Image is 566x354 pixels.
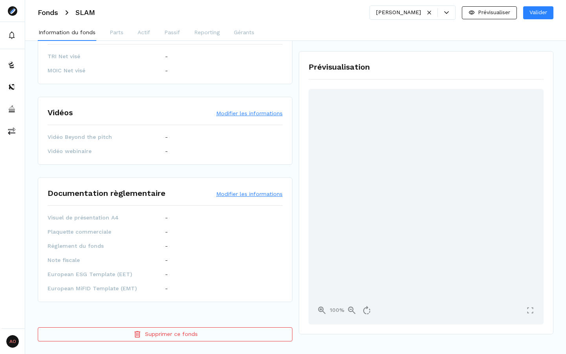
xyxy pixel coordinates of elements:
img: asset-managers [8,105,16,113]
p: - [165,284,168,292]
span: European ESG Template (EET) [48,270,165,278]
button: Parts [109,25,124,41]
button: asset-managers [2,100,23,118]
p: - [165,147,168,155]
p: - [165,242,168,250]
button: Valider [523,6,553,19]
button: Reporting [193,25,221,41]
span: Réglement du fonds [48,242,165,250]
span: Visuel de présentation A4 [48,214,165,221]
span: AO [6,335,19,348]
p: - [165,133,168,141]
img: funds [8,61,16,69]
img: commissions [8,127,16,135]
p: Actif [138,28,150,37]
button: Modifier les informations [216,190,283,198]
button: Information du fonds [38,25,96,41]
button: funds [2,55,23,74]
h3: SLAM [75,9,95,16]
button: distributors [2,77,23,96]
p: Gérants [234,28,254,37]
p: Valider [529,8,547,17]
span: Vidéo Beyond the pitch [48,133,165,141]
p: - [165,52,168,60]
p: - [165,270,168,278]
p: - [165,214,168,221]
button: Modifier les informations [216,109,283,117]
span: MOIC Net visé [48,66,165,74]
button: Prévisualiser [462,6,517,19]
p: Information du fonds [39,28,96,37]
span: European MiFID Template (EMT) [48,284,165,292]
div: [PERSON_NAME] [376,8,421,17]
button: Actif [137,25,151,41]
span: Plaquette commerciale [48,228,165,236]
span: TRI Net visé [48,52,165,60]
p: Passif [164,28,180,37]
button: Gérants [233,25,255,41]
button: commissions [2,122,23,140]
h1: Documentation règlementaire [48,187,165,199]
p: - [165,66,168,74]
h1: Vidéos [48,107,73,118]
p: Parts [110,28,123,37]
h1: Prévisualisation [309,61,544,73]
p: Prévisualiser [478,8,510,17]
span: Note fiscale [48,256,165,264]
span: Vidéo webinaire [48,147,165,155]
p: - [165,256,168,264]
p: Reporting [194,28,220,37]
button: Supprimer ce fonds [38,327,292,341]
h3: Fonds [38,9,58,16]
img: distributors [8,83,16,91]
p: - [165,228,168,236]
button: Passif [164,25,181,41]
